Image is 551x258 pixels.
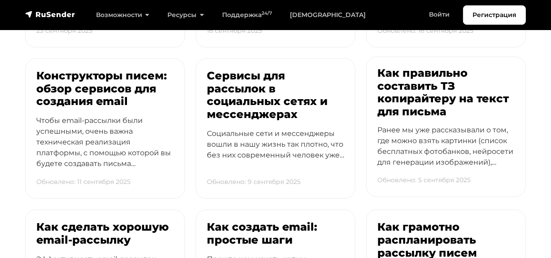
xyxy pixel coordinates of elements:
[377,125,515,184] p: Ранее мы уже рассказывали о том, где можно взять картинки (список бесплатных фотобанков, нейросет...
[207,221,344,247] h3: Как создать email: простые шаги
[420,5,459,24] a: Войти
[213,6,281,24] a: Поддержка24/7
[366,57,526,197] a: Как правильно составить ТЗ копирайтеру на текст для письма Ранее мы уже рассказывали о том, где м...
[25,10,75,19] img: RuSender
[377,67,515,118] h3: Как правильно составить ТЗ копирайтеру на текст для письма
[207,173,301,191] p: Обновлено: 9 сентября 2025
[36,22,92,40] p: 23 сентября 2025
[87,6,158,24] a: Возможности
[207,70,344,121] h3: Сервисы для рассылок в социальных сетях и мессенджерах
[281,6,375,24] a: [DEMOGRAPHIC_DATA]
[25,58,185,199] a: Конструкторы писем: обзор сервисов для создания email Чтобы email-рассылки были успешными, очень ...
[207,22,262,40] p: 18 сентября 2025
[36,173,131,191] p: Обновлено: 11 сентября 2025
[36,70,174,108] h3: Конструкторы писем: обзор сервисов для создания email
[463,5,526,25] a: Регистрация
[36,115,174,185] p: Чтобы email-рассылки были успешными, очень важна техническая реализация платформы, с помощью кото...
[36,221,174,247] h3: Как сделать хорошую email-рассылку
[377,22,473,40] p: Обновлено: 16 сентября 2025
[262,10,272,16] sup: 24/7
[158,6,213,24] a: Ресурсы
[377,171,471,189] p: Обновлено: 5 сентября 2025
[196,58,355,199] a: Сервисы для рассылок в социальных сетях и мессенджерах Социальные сети и мессенджеры вошли в нашу...
[207,128,344,177] p: Социальные сети и мессенджеры вошли в нашу жизнь так плотно, что без них современный человек уже…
